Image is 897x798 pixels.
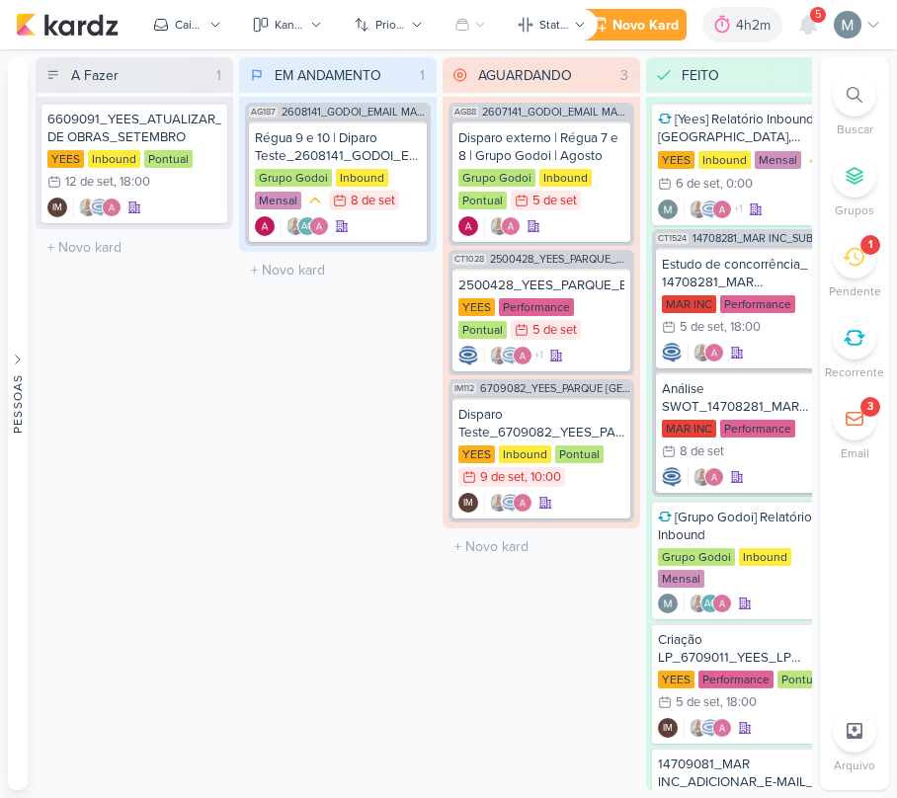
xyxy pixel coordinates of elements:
div: Criador(a): Isabella Machado Guimarães [458,493,478,513]
p: IM [663,724,673,734]
div: Isabella Machado Guimarães [47,198,67,217]
div: MAR INC [662,420,716,438]
img: Alessandra Gomes [102,198,122,217]
div: Performance [720,295,795,313]
img: Iara Santos [285,216,305,236]
div: Estudo de concorrência_ 14708281_MAR INC_SUBLIME_JARDINS_PLANEJAMENTO ESTRATÉGICO [662,256,828,291]
div: Grupo Godoi [658,548,735,566]
div: 12 de set [65,176,114,189]
div: Colaboradores: Iara Santos, Caroline Traven De Andrade, Alessandra Gomes [684,718,732,738]
div: 2500428_YEES_PARQUE_BUENA_VISTA_AJUSTE_LP [458,277,624,294]
div: , 18:00 [724,321,761,334]
img: Mariana Amorim [658,594,678,613]
img: Alessandra Gomes [513,493,532,513]
div: Colaboradores: Iara Santos, Caroline Traven De Andrade, Alessandra Gomes, Isabella Machado Guimarães [484,346,543,365]
div: Colaboradores: Iara Santos, Caroline Traven De Andrade, Alessandra Gomes [484,493,532,513]
img: Iara Santos [78,198,98,217]
div: YEES [47,150,84,168]
p: Recorrente [825,363,884,381]
img: Mariana Amorim [834,11,861,39]
span: CT1028 [452,254,486,265]
div: Disparo Teste_6709082_YEES_PARQUE BUENA VISTA_DISPARO [458,406,624,441]
span: CT1524 [656,233,689,244]
div: Criador(a): Isabella Machado Guimarães [658,718,678,738]
div: 8 de set [680,445,724,458]
div: Prioridade Média [305,191,325,210]
div: Novo Kard [612,15,679,36]
div: Mensal [658,570,704,588]
div: 14709081_MAR INC_ADICIONAR_E-MAIL_RD [658,756,832,791]
img: Caroline Traven De Andrade [90,198,110,217]
div: Pontual [555,445,604,463]
span: IM112 [452,383,476,394]
div: Colaboradores: Iara Santos, Aline Gimenez Graciano, Alessandra Gomes [281,216,329,236]
div: Criador(a): Mariana Amorim [658,594,678,613]
div: Colaboradores: Iara Santos, Caroline Traven De Andrade, Alessandra Gomes [73,198,122,217]
img: Iara Santos [689,718,708,738]
div: Isabella Machado Guimarães [658,718,678,738]
img: Alessandra Gomes [458,216,478,236]
span: 5 [815,7,821,23]
div: , 0:00 [720,178,753,191]
div: MAR INC [662,295,716,313]
div: 5 de set [532,324,577,337]
button: Novo Kard [577,9,687,40]
div: Criador(a): Isabella Machado Guimarães [47,198,67,217]
span: 6709082_YEES_PARQUE BUENA VISTA_DISPARO [480,383,630,394]
div: [Grupo Godoi] Relatório Inbound [658,509,832,544]
p: AG [301,222,314,232]
img: Iara Santos [693,467,712,487]
img: Iara Santos [689,199,708,219]
div: [Yees] Relatório Inbound - Campinas, Sorocaba e São Paulo [658,111,832,146]
div: , 18:00 [114,176,150,189]
input: + Novo kard [447,532,636,561]
div: Criação LP_6709011_YEES_LP MEETING_PARQUE BUENA VISTA [658,631,832,667]
div: Aline Gimenez Graciano [297,216,317,236]
img: Iara Santos [693,343,712,362]
span: 2607141_GODOI_EMAIL MARKETING_AGOSTO [482,107,630,118]
div: , 18:00 [720,696,757,709]
div: Criador(a): Alessandra Gomes [458,216,478,236]
img: Caroline Traven De Andrade [501,346,521,365]
div: YEES [458,298,495,316]
p: Buscar [837,120,873,138]
div: 5 de set [676,696,720,709]
img: Alessandra Gomes [704,467,724,487]
div: 4h2m [736,15,776,36]
div: 1 [868,237,872,253]
div: Régua 9 e 10 | Diparo Teste_2608141_GODOI_EMAIL MARKETING_SETEMBRO [255,129,421,165]
input: + Novo kard [243,256,433,284]
div: Performance [720,420,795,438]
div: Grupo Godoi [458,169,535,187]
img: Caroline Traven De Andrade [458,346,478,365]
div: 3 [867,399,873,415]
div: Análise SWOT_14708281_MAR INC_SUBLIME_JARDINS_PLANEJAMENTO ESTRATÉGICO [662,380,828,416]
div: 9 de set [480,471,525,484]
span: 2608141_GODOI_EMAIL MARKETING_SETEMBRO [282,107,427,118]
div: , 10:00 [525,471,561,484]
div: Pontual [777,671,826,688]
p: Pendente [829,282,881,300]
div: Criador(a): Caroline Traven De Andrade [662,467,682,487]
div: Colaboradores: Iara Santos, Alessandra Gomes [688,343,724,362]
img: Mariana Amorim [658,199,678,219]
div: Criador(a): Alessandra Gomes [255,216,275,236]
img: Alessandra Gomes [255,216,275,236]
li: Ctrl + F [820,73,889,138]
div: Criador(a): Mariana Amorim [658,199,678,219]
img: Caroline Traven De Andrade [501,493,521,513]
span: +1 [532,348,543,363]
span: +1 [732,201,743,217]
span: 14708281_MAR INC_SUBLIME_JARDINS_PLANEJAMENTO ESTRATÉGICO [693,233,834,244]
div: Pontual [144,150,193,168]
img: kardz.app [16,13,119,37]
div: 5 de set [532,195,577,207]
div: YEES [658,151,694,169]
div: Pontual [458,192,507,209]
div: Criador(a): Caroline Traven De Andrade [458,346,478,365]
img: Iara Santos [489,216,509,236]
img: Iara Santos [489,493,509,513]
img: Caroline Traven De Andrade [662,343,682,362]
img: Alessandra Gomes [712,594,732,613]
img: Caroline Traven De Andrade [662,467,682,487]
